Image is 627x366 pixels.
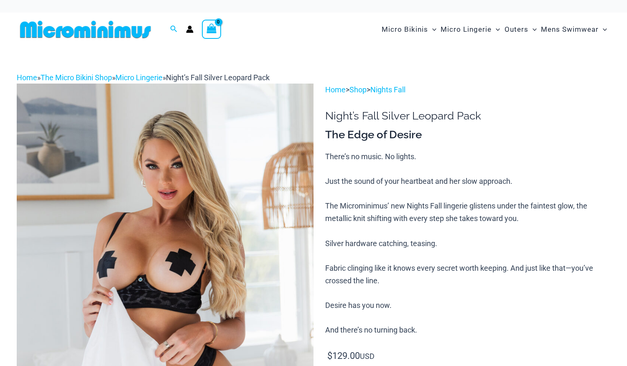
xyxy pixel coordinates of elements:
h3: The Edge of Desire [325,128,610,142]
p: There’s no music. No lights. Just the sound of your heartbeat and her slow approach. The Micromin... [325,150,610,337]
a: Micro LingerieMenu ToggleMenu Toggle [438,17,502,42]
a: Home [17,73,37,82]
a: Home [325,85,346,94]
span: » » » [17,73,270,82]
a: Mens SwimwearMenu ToggleMenu Toggle [539,17,609,42]
span: Mens Swimwear [541,19,599,40]
a: OutersMenu ToggleMenu Toggle [502,17,539,42]
p: > > [325,84,610,96]
a: Micro Lingerie [115,73,163,82]
span: Night’s Fall Silver Leopard Pack [166,73,270,82]
span: Menu Toggle [492,19,500,40]
h1: Night’s Fall Silver Leopard Pack [325,109,610,122]
span: $ [327,351,332,361]
a: The Micro Bikini Shop [41,73,112,82]
a: Shop [349,85,367,94]
a: Account icon link [186,25,194,33]
p: USD [325,350,610,363]
a: View Shopping Cart, empty [202,20,221,39]
span: Micro Bikinis [382,19,428,40]
img: MM SHOP LOGO FLAT [17,20,154,39]
nav: Site Navigation [378,15,610,43]
span: Micro Lingerie [441,19,492,40]
span: Menu Toggle [428,19,436,40]
a: Micro BikinisMenu ToggleMenu Toggle [380,17,438,42]
span: Menu Toggle [599,19,607,40]
span: Outers [505,19,528,40]
span: Menu Toggle [528,19,537,40]
bdi: 129.00 [327,351,360,361]
a: Nights Fall [370,85,405,94]
a: Search icon link [170,24,178,35]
